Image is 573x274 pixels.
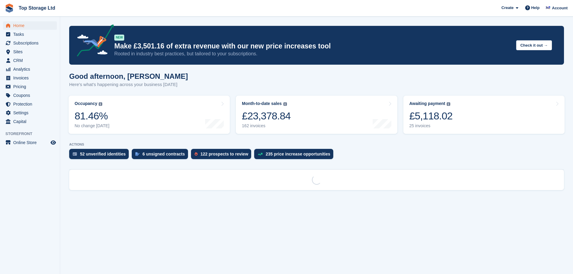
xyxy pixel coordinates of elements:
[13,39,49,47] span: Subscriptions
[13,100,49,108] span: Protection
[501,5,513,11] span: Create
[75,101,97,106] div: Occupancy
[13,56,49,65] span: CRM
[409,101,445,106] div: Awaiting payment
[13,91,49,100] span: Coupons
[283,102,287,106] img: icon-info-grey-7440780725fd019a000dd9b08b2336e03edf1995a4989e88bcd33f0948082b44.svg
[72,24,114,59] img: price-adjustments-announcement-icon-8257ccfd72463d97f412b2fc003d46551f7dbcb40ab6d574587a9cd5c0d94...
[13,30,49,38] span: Tasks
[99,102,102,106] img: icon-info-grey-7440780725fd019a000dd9b08b2336e03edf1995a4989e88bcd33f0948082b44.svg
[114,42,511,51] p: Make £3,501.16 of extra revenue with our new price increases tool
[409,110,453,122] div: £5,118.02
[69,149,132,162] a: 52 unverified identities
[114,35,124,41] div: NEW
[69,72,188,80] h1: Good afternoon, [PERSON_NAME]
[13,109,49,117] span: Settings
[13,21,49,30] span: Home
[69,81,188,88] p: Here's what's happening across your business [DATE]
[191,149,254,162] a: 122 prospects to review
[13,117,49,126] span: Capital
[16,3,57,13] a: Top Storage Ltd
[3,65,57,73] a: menu
[50,139,57,146] a: Preview store
[75,123,109,128] div: No change [DATE]
[516,40,552,50] button: Check it out →
[545,5,551,11] img: Sam Topham
[3,91,57,100] a: menu
[201,152,248,156] div: 122 prospects to review
[3,138,57,147] a: menu
[13,138,49,147] span: Online Store
[409,123,453,128] div: 25 invoices
[242,101,282,106] div: Month-to-date sales
[3,48,57,56] a: menu
[80,152,126,156] div: 52 unverified identities
[266,152,330,156] div: 235 price increase opportunities
[195,152,198,156] img: prospect-51fa495bee0391a8d652442698ab0144808aea92771e9ea1ae160a38d050c398.svg
[132,149,191,162] a: 6 unsigned contracts
[3,109,57,117] a: menu
[258,153,263,155] img: price_increase_opportunities-93ffe204e8149a01c8c9dc8f82e8f89637d9d84a8eef4429ea346261dce0b2c0.svg
[242,110,291,122] div: £23,378.84
[3,100,57,108] a: menu
[3,56,57,65] a: menu
[3,21,57,30] a: menu
[75,110,109,122] div: 81.46%
[114,51,511,57] p: Rooted in industry best practices, but tailored to your subscriptions.
[69,143,564,146] p: ACTIONS
[69,96,230,134] a: Occupancy 81.46% No change [DATE]
[143,152,185,156] div: 6 unsigned contracts
[242,123,291,128] div: 162 invoices
[3,39,57,47] a: menu
[403,96,565,134] a: Awaiting payment £5,118.02 25 invoices
[5,4,14,13] img: stora-icon-8386f47178a22dfd0bd8f6a31ec36ba5ce8667c1dd55bd0f319d3a0aa187defe.svg
[13,74,49,82] span: Invoices
[254,149,336,162] a: 235 price increase opportunities
[447,102,450,106] img: icon-info-grey-7440780725fd019a000dd9b08b2336e03edf1995a4989e88bcd33f0948082b44.svg
[13,65,49,73] span: Analytics
[73,152,77,156] img: verify_identity-adf6edd0f0f0b5bbfe63781bf79b02c33cf7c696d77639b501bdc392416b5a36.svg
[135,152,140,156] img: contract_signature_icon-13c848040528278c33f63329250d36e43548de30e8caae1d1a13099fd9432cc5.svg
[5,131,60,137] span: Storefront
[531,5,540,11] span: Help
[13,82,49,91] span: Pricing
[236,96,397,134] a: Month-to-date sales £23,378.84 162 invoices
[3,82,57,91] a: menu
[552,5,568,11] span: Account
[3,74,57,82] a: menu
[13,48,49,56] span: Sites
[3,117,57,126] a: menu
[3,30,57,38] a: menu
